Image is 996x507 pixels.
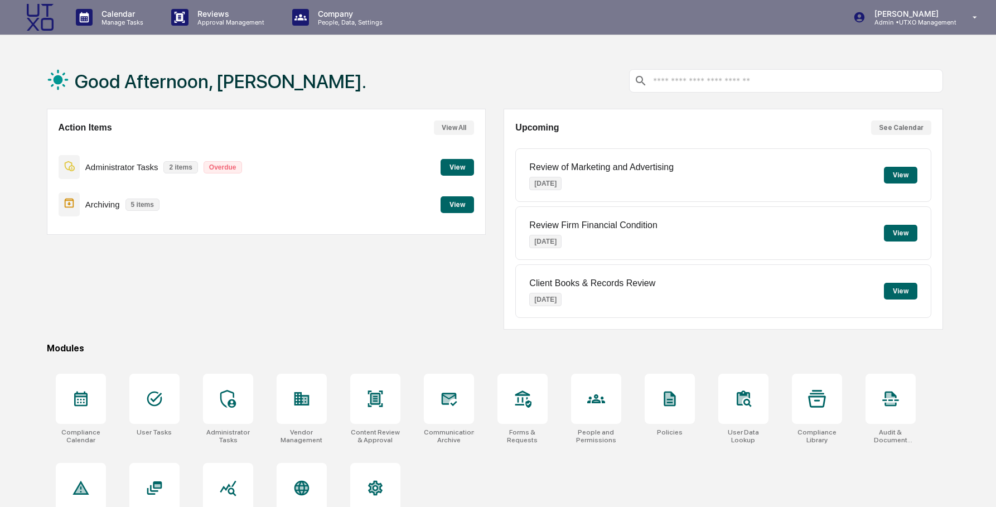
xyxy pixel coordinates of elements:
[884,283,917,300] button: View
[350,428,400,444] div: Content Review & Approval
[441,161,474,172] a: View
[204,161,242,173] p: Overdue
[309,18,388,26] p: People, Data, Settings
[792,428,842,444] div: Compliance Library
[56,428,106,444] div: Compliance Calendar
[188,18,270,26] p: Approval Management
[497,428,548,444] div: Forms & Requests
[163,161,197,173] p: 2 items
[59,123,112,133] h2: Action Items
[884,167,917,184] button: View
[866,9,956,18] p: [PERSON_NAME]
[441,196,474,213] button: View
[434,120,474,135] button: View All
[27,4,54,31] img: logo
[571,428,621,444] div: People and Permissions
[85,200,120,209] p: Archiving
[529,235,562,248] p: [DATE]
[93,9,149,18] p: Calendar
[529,162,674,172] p: Review of Marketing and Advertising
[203,428,253,444] div: Administrator Tasks
[93,18,149,26] p: Manage Tasks
[718,428,768,444] div: User Data Lookup
[309,9,388,18] p: Company
[188,9,270,18] p: Reviews
[529,177,562,190] p: [DATE]
[441,199,474,209] a: View
[529,293,562,306] p: [DATE]
[424,428,474,444] div: Communications Archive
[75,70,366,93] h1: Good Afternoon, [PERSON_NAME].
[529,220,657,230] p: Review Firm Financial Condition
[871,120,931,135] button: See Calendar
[125,199,159,211] p: 5 items
[657,428,683,436] div: Policies
[866,18,956,26] p: Admin • UTXO Management
[884,225,917,242] button: View
[529,278,655,288] p: Client Books & Records Review
[137,428,172,436] div: User Tasks
[277,428,327,444] div: Vendor Management
[960,470,990,500] iframe: Open customer support
[47,343,943,354] div: Modules
[85,162,158,172] p: Administrator Tasks
[866,428,916,444] div: Audit & Document Logs
[515,123,559,133] h2: Upcoming
[441,159,474,176] button: View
